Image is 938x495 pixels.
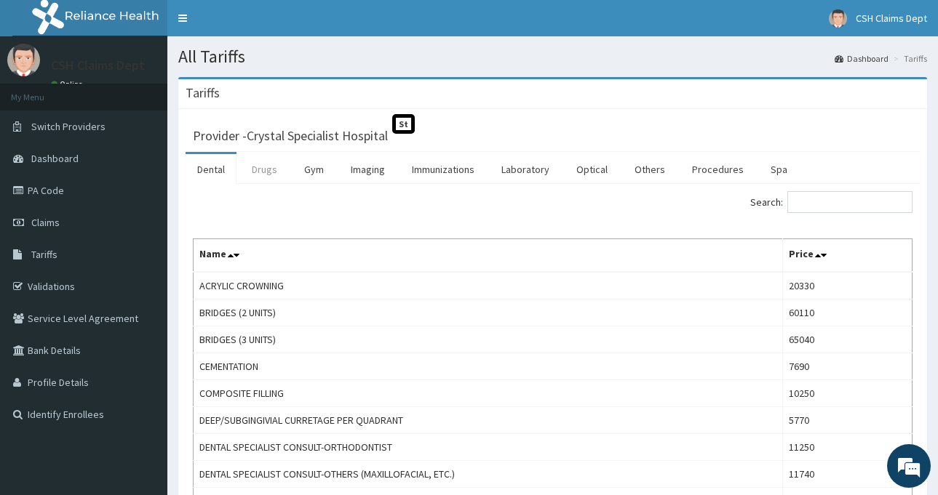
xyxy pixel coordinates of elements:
td: 65040 [782,326,912,353]
td: CEMENTATION [194,353,783,380]
th: Name [194,239,783,273]
p: CSH Claims Dept [51,59,145,72]
label: Search: [750,191,913,213]
td: DEEP/SUBGINGIVIAL CURRETAGE PER QUADRANT [194,407,783,434]
span: Claims [31,216,60,229]
td: DENTAL SPECIALIST CONSULT-ORTHODONTIST [194,434,783,461]
a: Dashboard [835,52,889,65]
td: DENTAL SPECIALIST CONSULT-OTHERS (MAXILLOFACIAL, ETC.) [194,461,783,488]
img: User Image [829,9,847,28]
span: Switch Providers [31,120,106,133]
a: Optical [565,154,619,185]
a: Online [51,79,86,89]
td: BRIDGES (3 UNITS) [194,326,783,353]
a: Gym [293,154,335,185]
td: 7690 [782,353,912,380]
td: ACRYLIC CROWNING [194,272,783,299]
a: Drugs [240,154,289,185]
li: Tariffs [890,52,927,65]
img: User Image [7,44,40,76]
td: 11740 [782,461,912,488]
span: Dashboard [31,152,79,165]
a: Procedures [680,154,755,185]
a: Laboratory [490,154,561,185]
a: Dental [186,154,237,185]
span: CSH Claims Dept [856,12,927,25]
td: BRIDGES (2 UNITS) [194,299,783,326]
a: Imaging [339,154,397,185]
h3: Provider - Crystal Specialist Hospital [193,129,388,142]
span: St [392,114,415,134]
td: COMPOSITE FILLING [194,380,783,407]
a: Others [623,154,677,185]
a: Spa [759,154,799,185]
a: Immunizations [400,154,486,185]
h1: All Tariffs [178,47,927,66]
input: Search: [787,191,913,213]
th: Price [782,239,912,273]
td: 20330 [782,272,912,299]
td: 60110 [782,299,912,326]
td: 5770 [782,407,912,434]
td: 10250 [782,380,912,407]
h3: Tariffs [186,86,220,100]
span: Tariffs [31,248,57,261]
td: 11250 [782,434,912,461]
